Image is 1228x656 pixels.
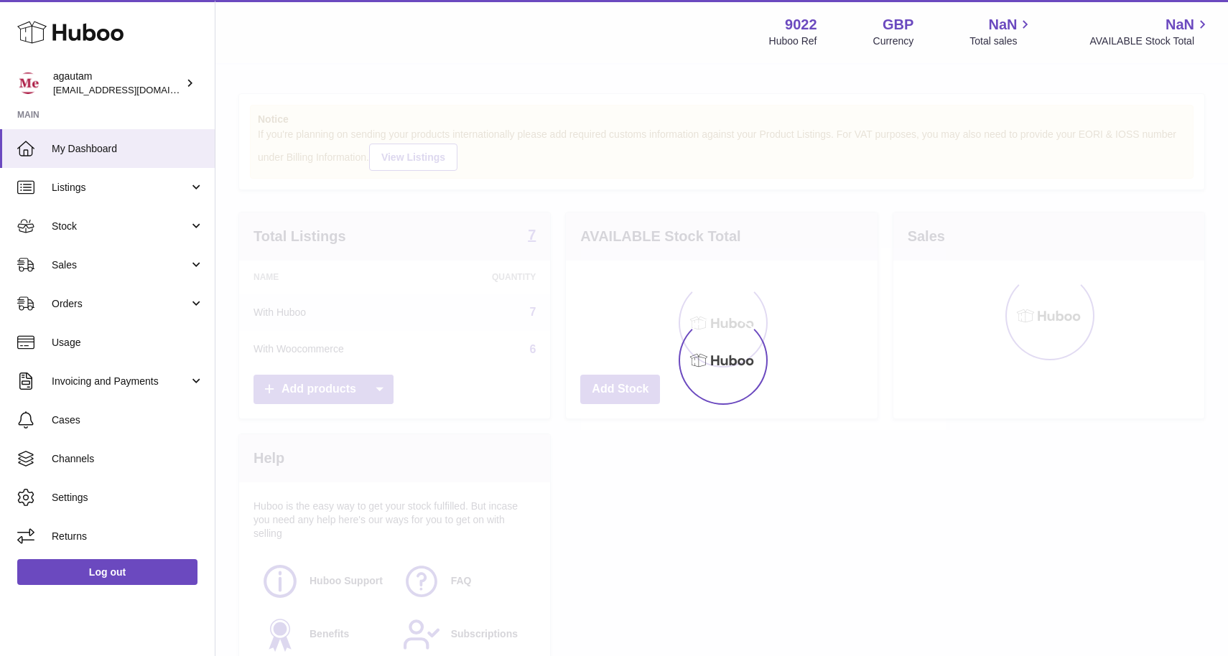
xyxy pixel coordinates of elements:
a: Log out [17,559,197,585]
div: Currency [873,34,914,48]
span: Invoicing and Payments [52,375,189,388]
span: Total sales [969,34,1033,48]
span: My Dashboard [52,142,204,156]
span: Orders [52,297,189,311]
img: info@naturemedical.co.uk [17,72,39,94]
strong: GBP [883,15,913,34]
span: NaN [1166,15,1194,34]
span: Usage [52,336,204,350]
span: Listings [52,181,189,195]
div: agautam [53,70,182,97]
a: NaN Total sales [969,15,1033,48]
span: NaN [988,15,1017,34]
strong: 9022 [785,15,817,34]
span: Stock [52,220,189,233]
span: Sales [52,258,189,272]
div: Huboo Ref [769,34,817,48]
span: [EMAIL_ADDRESS][DOMAIN_NAME] [53,84,211,95]
span: Channels [52,452,204,466]
span: Cases [52,413,204,427]
span: AVAILABLE Stock Total [1089,34,1211,48]
span: Settings [52,491,204,505]
a: NaN AVAILABLE Stock Total [1089,15,1211,48]
span: Returns [52,530,204,543]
